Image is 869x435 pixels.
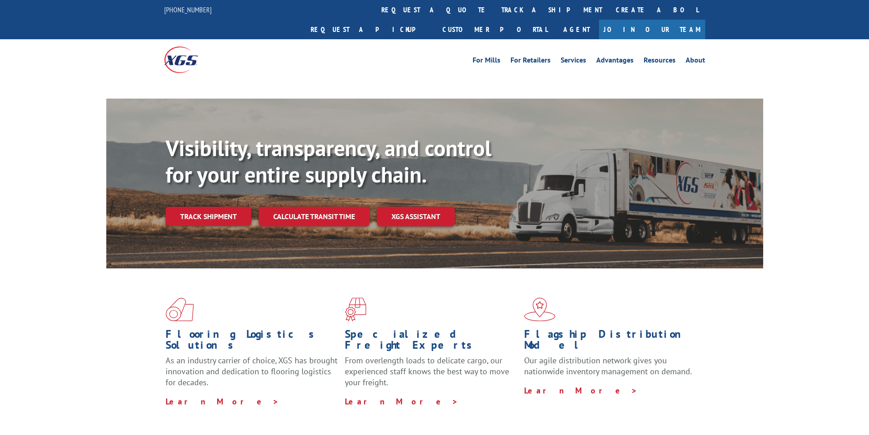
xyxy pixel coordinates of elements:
a: About [686,57,705,67]
a: Advantages [596,57,634,67]
a: Learn More > [166,396,279,407]
a: For Retailers [510,57,551,67]
a: Calculate transit time [259,207,369,226]
b: Visibility, transparency, and control for your entire supply chain. [166,134,491,189]
img: xgs-icon-focused-on-flooring-red [345,298,366,321]
h1: Specialized Freight Experts [345,329,517,355]
a: Request a pickup [304,20,436,39]
a: Track shipment [166,207,251,226]
a: Resources [644,57,676,67]
a: For Mills [473,57,500,67]
img: xgs-icon-total-supply-chain-intelligence-red [166,298,194,321]
a: Learn More > [524,385,638,396]
span: Our agile distribution network gives you nationwide inventory management on demand. [524,355,692,377]
h1: Flooring Logistics Solutions [166,329,338,355]
h1: Flagship Distribution Model [524,329,697,355]
a: Agent [554,20,599,39]
a: Services [561,57,586,67]
a: Learn More > [345,396,458,407]
p: From overlength loads to delicate cargo, our experienced staff knows the best way to move your fr... [345,355,517,396]
span: As an industry carrier of choice, XGS has brought innovation and dedication to flooring logistics... [166,355,338,388]
a: Customer Portal [436,20,554,39]
a: Join Our Team [599,20,705,39]
a: [PHONE_NUMBER] [164,5,212,14]
a: XGS ASSISTANT [377,207,455,226]
img: xgs-icon-flagship-distribution-model-red [524,298,556,321]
